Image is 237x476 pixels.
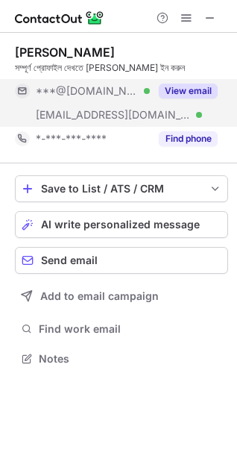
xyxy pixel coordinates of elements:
button: AI write personalized message [15,211,228,238]
button: Send email [15,247,228,274]
button: Reveal Button [159,84,218,98]
span: ***@[DOMAIN_NAME] [36,84,139,98]
span: Add to email campaign [40,290,159,302]
span: AI write personalized message [41,219,200,231]
span: Find work email [39,322,222,336]
span: Send email [41,254,98,266]
button: save-profile-one-click [15,175,228,202]
div: সম্পূর্ণ প্রোফাইল দেখতে [PERSON_NAME] ইন করুন [15,61,228,75]
span: Notes [39,352,222,366]
button: Find work email [15,319,228,339]
img: ContactOut v5.3.10 [15,9,104,27]
button: Reveal Button [159,131,218,146]
div: Save to List / ATS / CRM [41,183,202,195]
button: Add to email campaign [15,283,228,310]
button: Notes [15,348,228,369]
div: [PERSON_NAME] [15,45,115,60]
span: [EMAIL_ADDRESS][DOMAIN_NAME] [36,108,191,122]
